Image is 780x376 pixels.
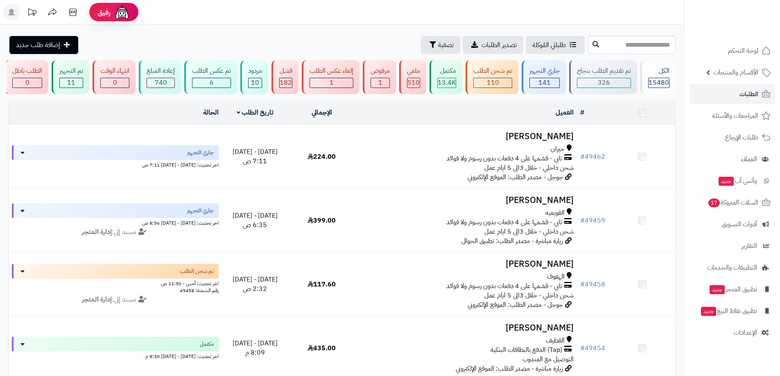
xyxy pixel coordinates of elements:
a: تطبيق نقاط البيعجديد [689,301,775,321]
a: الطلب باطل 0 [3,60,50,94]
a: مكتمل 13.4K [428,60,464,94]
span: 11 [67,78,75,88]
a: طلباتي المُوكلة [526,36,585,54]
a: فشل 182 [270,60,300,94]
a: الحالة [203,108,219,117]
div: اخر تحديث: [DATE] - [DATE] 8:30 م [12,351,219,360]
button: تصفية [421,36,460,54]
div: 1 [371,78,389,88]
a: إعادة المبلغ 740 [137,60,183,94]
span: القطيف [546,336,565,345]
a: التقارير [689,236,775,256]
span: تطبيق المتجر [709,284,757,295]
span: 117.60 [307,279,336,289]
div: 13442 [438,78,456,88]
span: شحن داخلي - خلال 3الى 5 ايام عمل [484,163,574,173]
span: جديد [719,177,734,186]
div: انتهاء الوقت [100,66,129,76]
span: 740 [155,78,167,88]
span: جديد [701,307,716,316]
div: 510 [407,78,420,88]
div: جاري التجهيز [529,66,560,76]
div: اخر تحديث: أمس - 11:50 ص [12,279,219,287]
a: تم تقديم الطلب بنجاح 326 [567,60,639,94]
a: السلات المتروكة17 [689,193,775,212]
div: الطلب باطل [12,66,42,76]
div: 326 [577,78,631,88]
a: المراجعات والأسئلة [689,106,775,126]
span: رفيق [97,7,111,17]
div: 10 [249,78,262,88]
div: تم التجهيز [59,66,83,76]
span: 0 [25,78,29,88]
a: إضافة طلب جديد [9,36,78,54]
span: جوجل - مصدر الطلب: الموقع الإلكتروني [468,300,563,310]
span: الإعدادات [734,327,757,338]
a: أدوات التسويق [689,214,775,234]
a: الطلبات [689,84,775,104]
a: جاري التجهيز 141 [520,60,567,94]
a: #49459 [580,216,605,225]
strong: إدارة المتجر [82,227,112,237]
span: 1 [378,78,382,88]
h3: [PERSON_NAME] [358,132,574,141]
span: تطبيق نقاط البيع [700,305,757,317]
h3: [PERSON_NAME] [358,259,574,269]
a: ملغي 510 [398,60,428,94]
span: تابي - قسّمها على 4 دفعات بدون رسوم ولا فوائد [446,281,562,291]
span: التقارير [742,240,757,252]
div: إعادة المبلغ [147,66,175,76]
span: طلباتي المُوكلة [532,40,566,50]
div: تم شحن الطلب [473,66,512,76]
a: الكل15480 [639,60,677,94]
span: (Tap) الدفع بالبطاقات البنكية [491,345,562,355]
span: 182 [280,78,292,88]
a: مردود 10 [239,60,270,94]
span: تصدير الطلبات [482,40,517,50]
span: # [580,152,585,162]
a: تطبيق المتجرجديد [689,279,775,299]
div: تم تقديم الطلب بنجاح [577,66,631,76]
a: التطبيقات والخدمات [689,258,775,277]
span: 1 [330,78,334,88]
span: [DATE] - [DATE] 2:32 ص [233,275,278,294]
div: ملغي [407,66,420,76]
div: مردود [248,66,262,76]
span: تابي - قسّمها على 4 دفعات بدون رسوم ولا فوائد [446,154,562,163]
h3: [PERSON_NAME] [358,323,574,333]
div: اخر تحديث: [DATE] - [DATE] 7:11 ص [12,160,219,169]
span: 6 [210,78,214,88]
span: 141 [538,78,551,88]
div: اخر تحديث: [DATE] - [DATE] 8:56 ص [12,218,219,227]
a: وآتس آبجديد [689,171,775,191]
a: لوحة التحكم [689,41,775,61]
span: الطلبات [739,88,758,100]
a: طلبات الإرجاع [689,128,775,147]
span: # [580,216,585,225]
span: تم شحن الطلب [180,267,214,275]
span: وآتس آب [718,175,757,187]
span: [DATE] - [DATE] 7:11 ص [233,147,278,166]
span: رقم الشحنة: 49458 [180,287,219,294]
span: 0 [113,78,117,88]
span: 399.00 [307,216,336,225]
a: إلغاء عكس الطلب 1 [300,60,361,94]
a: مرفوض 1 [361,60,398,94]
div: إلغاء عكس الطلب [310,66,353,76]
span: 15480 [649,78,669,88]
span: تابي - قسّمها على 4 دفعات بدون رسوم ولا فوائد [446,218,562,227]
div: 110 [474,78,512,88]
div: مسند إلى: [6,295,225,304]
span: جيزان [551,144,565,154]
span: [DATE] - [DATE] 6:35 ص [233,211,278,230]
span: 110 [487,78,499,88]
div: الكل [648,66,669,76]
span: لوحة التحكم [728,45,758,56]
div: 1 [310,78,353,88]
div: مرفوض [371,66,390,76]
a: # [580,108,584,117]
span: جوجل - مصدر الطلب: الموقع الإلكتروني [468,172,563,182]
div: 0 [101,78,129,88]
a: تم عكس الطلب 6 [183,60,239,94]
